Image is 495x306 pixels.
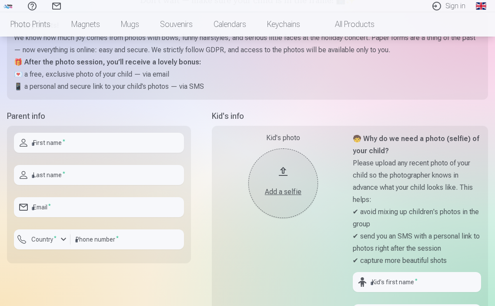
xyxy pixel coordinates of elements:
[3,3,13,9] img: /fa3
[219,133,347,143] div: Kid's photo
[14,81,481,93] p: 📱 a personal and secure link to your child’s photos — via SMS
[61,12,110,37] a: Magnets
[257,187,309,197] div: Add a selfie
[353,255,481,267] p: ✔ capture more beautiful shots
[150,12,203,37] a: Souvenirs
[110,12,150,37] a: Mugs
[248,148,318,218] button: Add a selfie
[14,32,481,56] p: We know how much joy comes from photos with bows, funny hairstyles, and serious little faces at t...
[28,235,60,244] label: Country
[257,12,311,37] a: Keychains
[353,157,481,206] p: Please upload any recent photo of your child so the photographer knows in advance what your child...
[212,110,488,122] h5: Kid's info
[14,58,201,66] strong: 🎁 After the photo session, you’ll receive a lovely bonus:
[14,229,70,249] button: Country*
[203,12,257,37] a: Calendars
[353,206,481,230] p: ✔ avoid mixing up children's photos in the group
[311,12,385,37] a: All products
[353,230,481,255] p: ✔ send you an SMS with a personal link to photos right after the session
[353,135,479,155] strong: 🧒 Why do we need a photo (selfie) of your child?
[7,110,191,122] h5: Parent info
[14,68,481,81] p: 💌 a free, exclusive photo of your child — via email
